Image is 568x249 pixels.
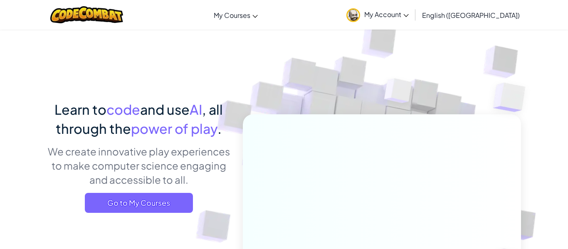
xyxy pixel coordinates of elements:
img: Overlap cubes [477,62,548,133]
a: My Account [342,2,413,28]
span: AI [190,101,202,118]
span: My Courses [214,11,250,20]
span: code [106,101,140,118]
a: Go to My Courses [85,193,193,213]
p: We create innovative play experiences to make computer science engaging and accessible to all. [47,144,230,187]
span: and use [140,101,190,118]
span: . [217,120,222,137]
span: English ([GEOGRAPHIC_DATA]) [422,11,520,20]
img: CodeCombat logo [50,6,123,23]
span: My Account [364,10,409,19]
span: power of play [131,120,217,137]
a: English ([GEOGRAPHIC_DATA]) [418,4,524,26]
img: avatar [346,8,360,22]
a: My Courses [210,4,262,26]
span: Learn to [54,101,106,118]
img: Overlap cubes [369,62,429,124]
